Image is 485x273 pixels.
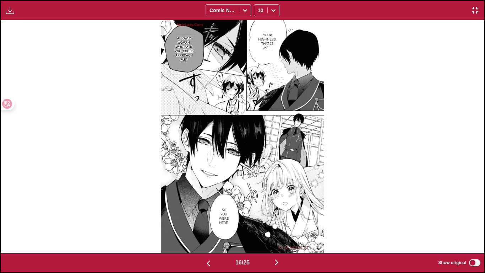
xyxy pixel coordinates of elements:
[173,35,195,63] p: A lowly woman. Who said you could approach me?
[218,207,230,226] p: So you were here.
[204,259,213,268] img: Previous page
[6,6,14,15] img: Download translated images
[257,32,278,52] p: Your Highness, that is me...!
[235,259,250,266] span: 16 / 25
[161,20,324,252] img: Manga Panel
[272,258,281,267] img: Next page
[438,260,466,265] span: Show original
[469,259,480,266] input: Show original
